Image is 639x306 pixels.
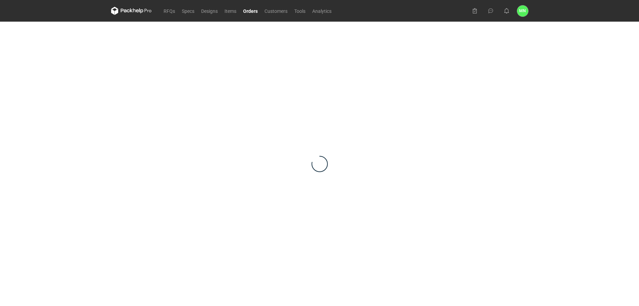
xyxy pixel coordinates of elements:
a: Analytics [309,7,335,15]
a: Customers [261,7,291,15]
a: Designs [198,7,221,15]
a: Specs [178,7,198,15]
a: RFQs [160,7,178,15]
div: Małgorzata Nowotna [517,5,528,17]
a: Items [221,7,240,15]
svg: Packhelp Pro [111,7,152,15]
button: MN [517,5,528,17]
a: Tools [291,7,309,15]
a: Orders [240,7,261,15]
